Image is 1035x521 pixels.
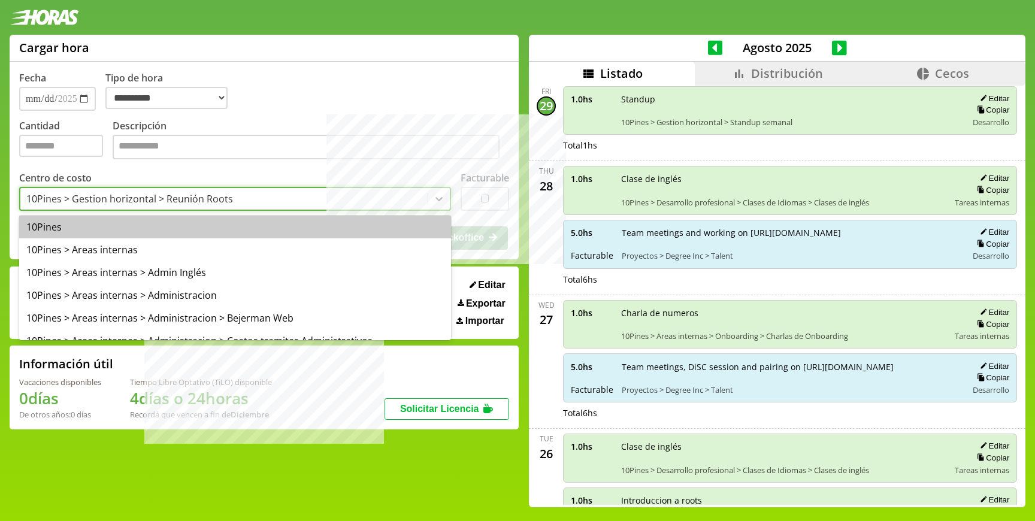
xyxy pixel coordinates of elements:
[130,387,272,409] h1: 4 días o 24 horas
[539,166,554,176] div: Thu
[976,495,1009,505] button: Editar
[563,140,1017,151] div: Total 1 hs
[19,71,46,84] label: Fecha
[537,310,556,329] div: 27
[976,227,1009,237] button: Editar
[466,298,506,309] span: Exportar
[19,40,89,56] h1: Cargar hora
[621,495,946,506] span: Introduccion a roots
[400,404,479,414] span: Solicitar Licencia
[19,238,451,261] div: 10Pines > Areas internas
[621,465,946,475] span: 10Pines > Desarrollo profesional > Clases de Idiomas > Clases de inglés
[541,86,551,96] div: Fri
[19,307,451,329] div: 10Pines > Areas internas > Administracion > Bejerman Web
[976,441,1009,451] button: Editar
[571,441,613,452] span: 1.0 hs
[113,135,500,160] textarea: Descripción
[622,250,959,261] span: Proyectos > Degree Inc > Talent
[19,377,101,387] div: Vacaciones disponibles
[600,65,643,81] span: Listado
[571,361,613,372] span: 5.0 hs
[130,377,272,387] div: Tiempo Libre Optativo (TiLO) disponible
[955,465,1009,475] span: Tareas internas
[538,300,555,310] div: Wed
[621,117,959,128] span: 10Pines > Gestion horizontal > Standup semanal
[19,284,451,307] div: 10Pines > Areas internas > Administracion
[622,384,959,395] span: Proyectos > Degree Inc > Talent
[537,96,556,116] div: 29
[19,261,451,284] div: 10Pines > Areas internas > Admin Inglés
[571,495,613,506] span: 1.0 hs
[540,434,553,444] div: Tue
[621,93,959,105] span: Standup
[621,173,946,184] span: Clase de inglés
[621,331,946,341] span: 10Pines > Areas internas > Onboarding > Charlas de Onboarding
[571,227,613,238] span: 5.0 hs
[19,409,101,420] div: De otros años: 0 días
[529,86,1025,505] div: scrollable content
[973,384,1009,395] span: Desarrollo
[976,361,1009,371] button: Editar
[19,329,451,352] div: 10Pines > Areas internas > Administracion > Costos tramites Administrativos
[973,372,1009,383] button: Copiar
[973,250,1009,261] span: Desarrollo
[722,40,832,56] span: Agosto 2025
[973,239,1009,249] button: Copiar
[105,87,228,109] select: Tipo de hora
[973,117,1009,128] span: Desarrollo
[955,331,1009,341] span: Tareas internas
[19,171,92,184] label: Centro de costo
[454,298,509,310] button: Exportar
[19,135,103,157] input: Cantidad
[466,279,509,291] button: Editar
[976,93,1009,104] button: Editar
[973,185,1009,195] button: Copiar
[461,171,509,184] label: Facturable
[621,197,946,208] span: 10Pines > Desarrollo profesional > Clases de Idiomas > Clases de inglés
[571,307,613,319] span: 1.0 hs
[537,176,556,195] div: 28
[105,71,237,111] label: Tipo de hora
[478,280,505,290] span: Editar
[622,361,959,372] span: Team meetings, DiSC session and pairing on [URL][DOMAIN_NAME]
[465,316,504,326] span: Importar
[10,10,79,25] img: logotipo
[537,444,556,463] div: 26
[955,197,1009,208] span: Tareas internas
[973,453,1009,463] button: Copiar
[621,307,946,319] span: Charla de numeros
[231,409,269,420] b: Diciembre
[19,119,113,163] label: Cantidad
[622,227,959,238] span: Team meetings and working on [URL][DOMAIN_NAME]
[26,192,233,205] div: 10Pines > Gestion horizontal > Reunión Roots
[935,65,969,81] span: Cecos
[973,319,1009,329] button: Copiar
[976,307,1009,317] button: Editar
[130,409,272,420] div: Recordá que vencen a fin de
[621,441,946,452] span: Clase de inglés
[19,387,101,409] h1: 0 días
[19,216,451,238] div: 10Pines
[751,65,823,81] span: Distribución
[19,356,113,372] h2: Información útil
[385,398,509,420] button: Solicitar Licencia
[113,119,509,163] label: Descripción
[563,274,1017,285] div: Total 6 hs
[571,93,613,105] span: 1.0 hs
[571,173,613,184] span: 1.0 hs
[571,384,613,395] span: Facturable
[571,250,613,261] span: Facturable
[563,407,1017,419] div: Total 6 hs
[973,105,1009,115] button: Copiar
[976,173,1009,183] button: Editar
